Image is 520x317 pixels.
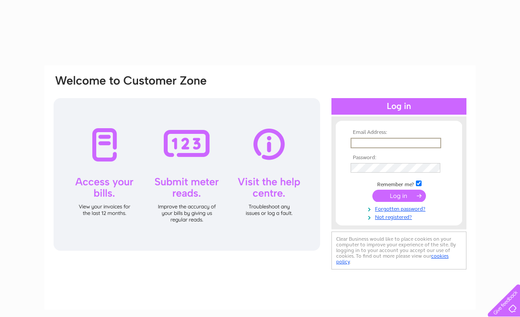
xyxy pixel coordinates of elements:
a: Forgotten password? [351,204,449,212]
div: Clear Business would like to place cookies on your computer to improve your experience of the sit... [331,232,466,269]
th: Email Address: [348,130,449,136]
th: Password: [348,155,449,161]
a: cookies policy [336,253,449,265]
a: Not registered? [351,212,449,221]
input: Submit [372,190,426,202]
td: Remember me? [348,179,449,188]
